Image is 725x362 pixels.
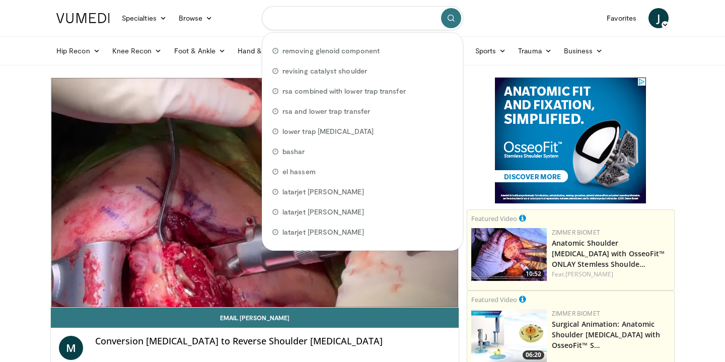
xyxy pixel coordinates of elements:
[51,78,459,308] video-js: Video Player
[512,41,558,61] a: Trauma
[523,350,544,359] span: 06:20
[282,187,364,197] span: latarjet [PERSON_NAME]
[282,167,316,177] span: el hassem
[50,41,106,61] a: Hip Recon
[282,106,370,116] span: rsa and lower trap transfer
[552,270,670,279] div: Feat.
[469,41,513,61] a: Sports
[523,269,544,278] span: 10:52
[471,295,517,304] small: Featured Video
[552,228,600,237] a: Zimmer Biomet
[59,336,83,360] a: M
[56,13,110,23] img: VuMedi Logo
[552,319,661,350] a: Surgical Animation: Anatomic Shoulder [MEDICAL_DATA] with OsseoFit™ S…
[282,86,406,96] span: rsa combined with lower trap transfer
[282,147,305,157] span: bashar
[106,41,168,61] a: Knee Recon
[471,309,547,362] img: 84e7f812-2061-4fff-86f6-cdff29f66ef4.150x105_q85_crop-smart_upscale.jpg
[648,8,669,28] a: J
[173,8,219,28] a: Browse
[471,228,547,281] img: 68921608-6324-4888-87da-a4d0ad613160.150x105_q85_crop-smart_upscale.jpg
[282,227,364,237] span: latarjet [PERSON_NAME]
[282,207,364,217] span: latarjet [PERSON_NAME]
[601,8,642,28] a: Favorites
[552,238,665,269] a: Anatomic Shoulder [MEDICAL_DATA] with OsseoFit™ ONLAY Stemless Shoulde…
[282,46,380,56] span: removing glenoid component
[262,6,463,30] input: Search topics, interventions
[232,41,297,61] a: Hand & Wrist
[552,309,600,318] a: Zimmer Biomet
[51,308,459,328] a: Email [PERSON_NAME]
[495,78,646,203] iframe: Advertisement
[168,41,232,61] a: Foot & Ankle
[282,66,367,76] span: revising catalyst shoulder
[471,214,517,223] small: Featured Video
[471,228,547,281] a: 10:52
[471,309,547,362] a: 06:20
[95,336,451,347] h4: Conversion [MEDICAL_DATA] to Reverse Shoulder [MEDICAL_DATA]
[558,41,609,61] a: Business
[565,270,613,278] a: [PERSON_NAME]
[116,8,173,28] a: Specialties
[282,126,374,136] span: lower trap [MEDICAL_DATA]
